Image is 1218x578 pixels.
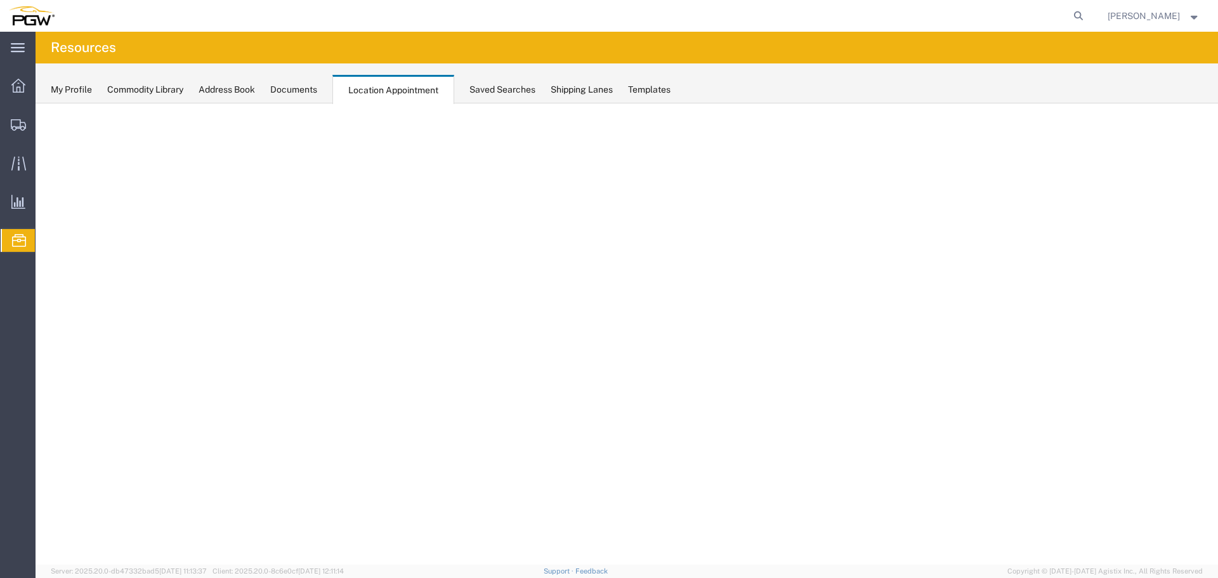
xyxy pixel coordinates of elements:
[270,83,317,96] div: Documents
[51,32,116,63] h4: Resources
[551,83,613,96] div: Shipping Lanes
[469,83,535,96] div: Saved Searches
[1107,8,1201,23] button: [PERSON_NAME]
[51,83,92,96] div: My Profile
[298,567,344,575] span: [DATE] 12:11:14
[107,83,183,96] div: Commodity Library
[9,6,55,25] img: logo
[51,567,207,575] span: Server: 2025.20.0-db47332bad5
[159,567,207,575] span: [DATE] 11:13:37
[544,567,575,575] a: Support
[1007,566,1203,577] span: Copyright © [DATE]-[DATE] Agistix Inc., All Rights Reserved
[332,75,454,104] div: Location Appointment
[575,567,608,575] a: Feedback
[1108,9,1180,23] span: Phillip Thornton
[213,567,344,575] span: Client: 2025.20.0-8c6e0cf
[628,83,671,96] div: Templates
[199,83,255,96] div: Address Book
[36,103,1218,565] iframe: FS Legacy Container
